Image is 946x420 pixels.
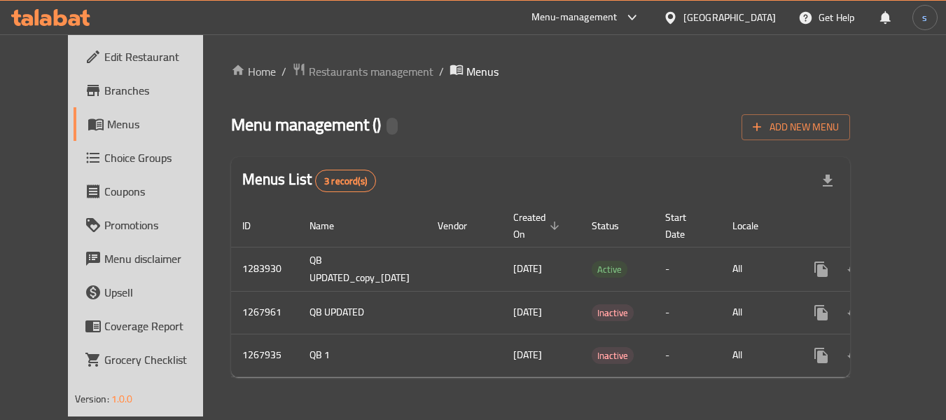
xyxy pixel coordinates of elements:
td: All [721,247,793,291]
span: Inactive [592,348,634,364]
td: 1283930 [231,247,298,291]
button: more [805,252,838,286]
a: Home [231,63,276,80]
a: Menus [74,107,226,141]
button: Add New Menu [742,114,850,140]
div: Menu-management [531,9,618,26]
span: Coupons [104,183,215,200]
div: Export file [811,164,844,198]
span: Promotions [104,217,215,233]
td: QB 1 [298,334,426,377]
a: Edit Restaurant [74,40,226,74]
nav: breadcrumb [231,62,851,81]
a: Choice Groups [74,141,226,175]
td: All [721,291,793,334]
td: QB UPDATED [298,291,426,334]
span: Menu disclaimer [104,250,215,267]
span: [DATE] [513,346,542,364]
span: Active [592,262,627,278]
span: Vendor [438,217,485,234]
td: All [721,334,793,377]
div: Total records count [315,170,376,192]
span: Choice Groups [104,149,215,166]
td: 1267935 [231,334,298,377]
span: Menus [107,116,215,133]
a: Promotions [74,208,226,242]
span: Status [592,217,637,234]
span: Coverage Report [104,318,215,334]
a: Upsell [74,276,226,309]
a: Grocery Checklist [74,343,226,377]
a: Coverage Report [74,309,226,343]
li: / [281,63,286,80]
span: Start Date [665,209,704,243]
button: Change Status [838,296,872,330]
a: Menu disclaimer [74,242,226,276]
span: Grocery Checklist [104,351,215,368]
span: Menus [466,63,499,80]
button: more [805,339,838,372]
span: Edit Restaurant [104,48,215,65]
button: Change Status [838,339,872,372]
a: Restaurants management [292,62,433,81]
a: Branches [74,74,226,107]
td: - [654,247,721,291]
li: / [439,63,444,80]
span: [DATE] [513,259,542,278]
button: more [805,296,838,330]
span: s [922,10,927,25]
button: Change Status [838,252,872,286]
div: Inactive [592,304,634,321]
span: Locale [732,217,777,234]
h2: Menus List [242,169,376,192]
span: Restaurants management [309,63,433,80]
span: [DATE] [513,303,542,321]
td: 1267961 [231,291,298,334]
span: Inactive [592,305,634,321]
td: - [654,291,721,334]
div: [GEOGRAPHIC_DATA] [683,10,776,25]
td: QB UPDATED_copy_[DATE] [298,247,426,291]
span: 1.0.0 [111,390,133,408]
span: Add New Menu [753,118,839,136]
span: 3 record(s) [316,175,375,188]
a: Coupons [74,175,226,208]
span: Version: [75,390,109,408]
span: Upsell [104,284,215,301]
span: Branches [104,82,215,99]
span: ID [242,217,269,234]
span: Name [309,217,352,234]
span: Menu management ( ) [231,109,381,140]
td: - [654,334,721,377]
span: Created On [513,209,564,243]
